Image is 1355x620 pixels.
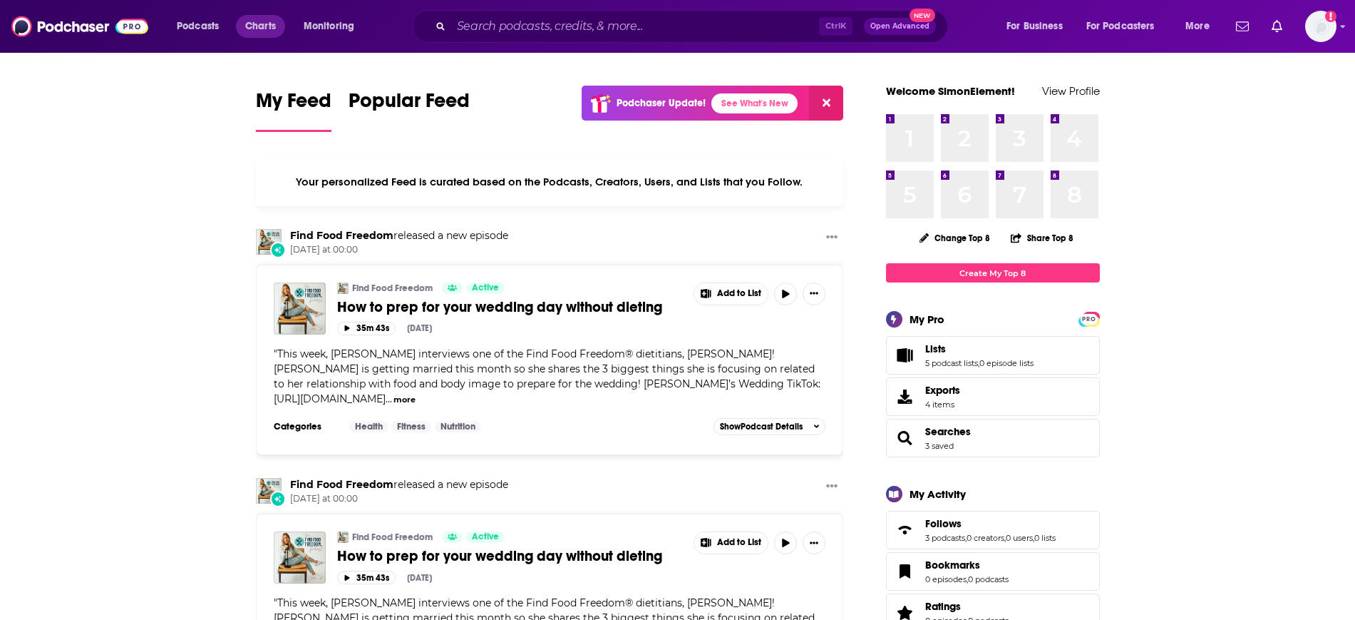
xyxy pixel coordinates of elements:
a: Find Food Freedom [352,532,433,543]
span: " [274,347,820,405]
a: Fitness [391,421,431,432]
button: more [393,394,416,406]
button: open menu [1077,15,1175,38]
a: Podchaser - Follow, Share and Rate Podcasts [11,13,148,40]
a: Find Food Freedom [290,478,393,491]
span: , [967,574,968,584]
img: How to prep for your wedding day without dieting [274,532,326,584]
span: This week, [PERSON_NAME] interviews one of the Find Food Freedom® dietitians, [PERSON_NAME]! [PER... [274,347,820,405]
a: Bookmarks [925,559,1009,571]
span: Open Advanced [870,23,929,30]
input: Search podcasts, credits, & more... [451,15,819,38]
button: Show More Button [820,229,843,247]
img: Find Food Freedom [337,283,349,294]
img: Find Food Freedom [256,478,282,504]
a: How to prep for your wedding day without dieting [274,283,326,335]
a: Popular Feed [349,88,470,132]
span: PRO [1081,314,1098,325]
button: ShowPodcast Details [713,418,826,435]
a: Exports [886,377,1100,416]
a: Welcome SimonElement! [886,84,1015,98]
svg: Add a profile image [1325,11,1336,22]
button: 35m 43s [337,322,396,335]
button: Show More Button [803,532,825,554]
a: Show notifications dropdown [1266,14,1288,39]
a: 0 users [1006,533,1033,543]
span: Exports [925,384,960,397]
span: Monitoring [304,16,354,36]
div: My Activity [910,487,966,501]
a: 5 podcast lists [925,358,978,368]
span: My Feed [256,88,331,121]
a: 0 podcasts [968,574,1009,584]
a: Find Food Freedom [352,283,433,294]
a: Ratings [925,600,1009,613]
button: open menu [1175,15,1227,38]
button: Show More Button [803,283,825,305]
button: Show More Button [694,283,768,305]
span: How to prep for your wedding day without dieting [337,298,662,316]
a: See What's New [711,93,798,113]
span: Add to List [717,537,761,548]
a: Health [349,421,388,432]
span: For Business [1006,16,1063,36]
a: 0 creators [967,533,1004,543]
span: Searches [886,419,1100,457]
span: 4 items [925,400,960,410]
span: Podcasts [177,16,219,36]
div: [DATE] [407,573,432,583]
h3: released a new episode [290,478,508,492]
img: User Profile [1305,11,1336,42]
a: Searches [891,428,919,448]
span: Ratings [925,600,961,613]
p: Podchaser Update! [617,97,706,109]
span: ... [386,392,392,405]
span: Follows [925,517,962,530]
div: Search podcasts, credits, & more... [426,10,962,43]
a: Searches [925,425,971,438]
a: View Profile [1042,84,1100,98]
span: Add to List [717,288,761,299]
h3: Categories [274,421,338,432]
button: open menu [167,15,237,38]
span: Lists [886,336,1100,375]
a: PRO [1081,313,1098,324]
span: Follows [886,511,1100,549]
button: 35m 43s [337,571,396,584]
span: , [978,358,979,368]
div: Your personalized Feed is curated based on the Podcasts, Creators, Users, and Lists that you Follow. [256,158,844,206]
a: 0 episodes [925,574,967,584]
span: Exports [891,387,919,407]
button: open menu [996,15,1081,38]
a: 3 podcasts [925,533,965,543]
span: , [1033,533,1034,543]
span: Ctrl K [819,17,852,36]
span: Bookmarks [886,552,1100,591]
span: , [1004,533,1006,543]
button: Share Top 8 [1010,224,1074,252]
button: Show More Button [820,478,843,496]
h3: released a new episode [290,229,508,243]
a: Find Food Freedom [290,229,393,242]
span: [DATE] at 00:00 [290,493,508,505]
a: Nutrition [435,421,481,432]
div: My Pro [910,312,944,326]
img: Find Food Freedom [337,532,349,543]
a: Follows [925,517,1056,530]
a: Bookmarks [891,561,919,581]
span: [DATE] at 00:00 [290,244,508,256]
span: Show Podcast Details [720,422,803,432]
a: How to prep for your wedding day without dieting [337,547,684,565]
a: Lists [891,345,919,365]
span: Active [472,281,499,295]
img: Find Food Freedom [256,229,282,255]
span: Charts [245,16,276,36]
span: New [910,9,935,22]
div: [DATE] [407,323,432,333]
div: New Episode [270,491,286,507]
a: 0 episode lists [979,358,1034,368]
